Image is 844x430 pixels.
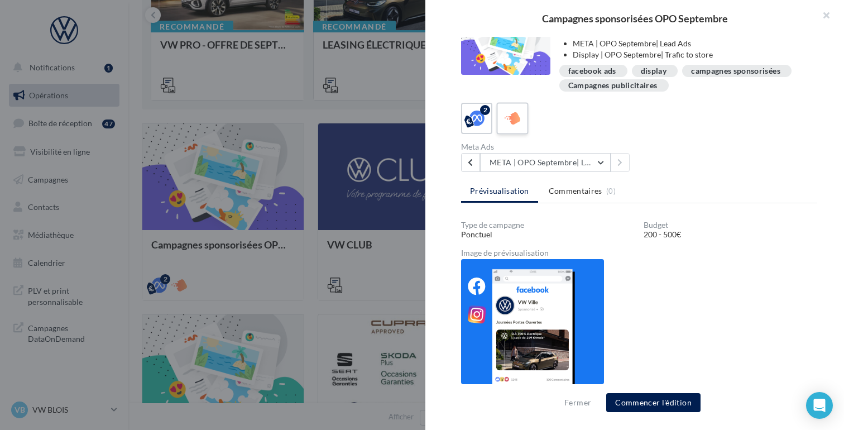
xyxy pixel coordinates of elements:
[461,229,635,240] div: Ponctuel
[480,105,490,115] div: 2
[549,185,602,197] span: Commentaires
[606,187,616,195] span: (0)
[560,396,596,409] button: Fermer
[443,13,826,23] div: Campagnes sponsorisées OPO Septembre
[568,82,658,90] div: Campagnes publicitaires
[573,38,809,49] li: META | OPO Septembre| Lead Ads
[480,153,611,172] button: META | OPO Septembre| Lead Ads
[461,221,635,229] div: Type de campagne
[691,67,780,75] div: campagnes sponsorisées
[568,67,616,75] div: facebook ads
[641,67,666,75] div: display
[806,392,833,419] div: Open Intercom Messenger
[644,221,817,229] div: Budget
[573,49,809,60] li: Display | OPO Septembre| Trafic to store
[461,143,635,151] div: Meta Ads
[461,249,817,257] div: Image de prévisualisation
[606,393,701,412] button: Commencer l'édition
[461,259,604,384] img: 2821926b96a6c347e8d9c8e490a3b8c0.png
[644,229,817,240] div: 200 - 500€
